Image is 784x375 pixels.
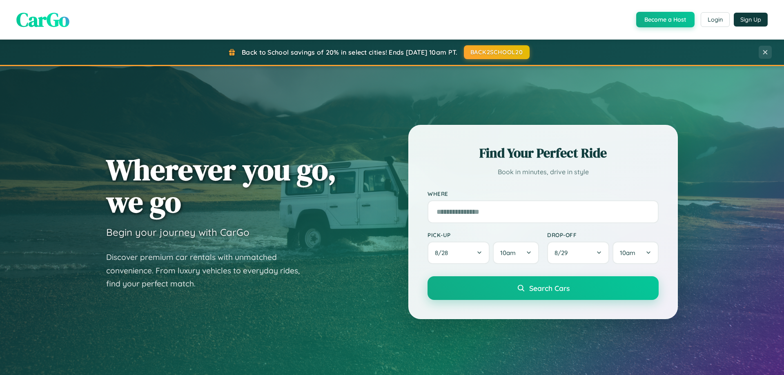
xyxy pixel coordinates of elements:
p: Book in minutes, drive in style [428,166,659,178]
button: Become a Host [636,12,695,27]
span: 10am [620,249,635,257]
h3: Begin your journey with CarGo [106,226,249,238]
span: Back to School savings of 20% in select cities! Ends [DATE] 10am PT. [242,48,457,56]
span: 10am [500,249,516,257]
label: Drop-off [547,231,659,238]
h2: Find Your Perfect Ride [428,144,659,162]
span: 8 / 28 [435,249,452,257]
span: Search Cars [529,284,570,293]
label: Pick-up [428,231,539,238]
h1: Wherever you go, we go [106,153,336,218]
button: 10am [612,242,659,264]
span: 8 / 29 [555,249,572,257]
button: Search Cars [428,276,659,300]
label: Where [428,190,659,197]
span: CarGo [16,6,69,33]
button: 10am [493,242,539,264]
button: Login [701,12,730,27]
p: Discover premium car rentals with unmatched convenience. From luxury vehicles to everyday rides, ... [106,251,310,291]
button: 8/29 [547,242,609,264]
button: BACK2SCHOOL20 [464,45,530,59]
button: Sign Up [734,13,768,27]
button: 8/28 [428,242,490,264]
